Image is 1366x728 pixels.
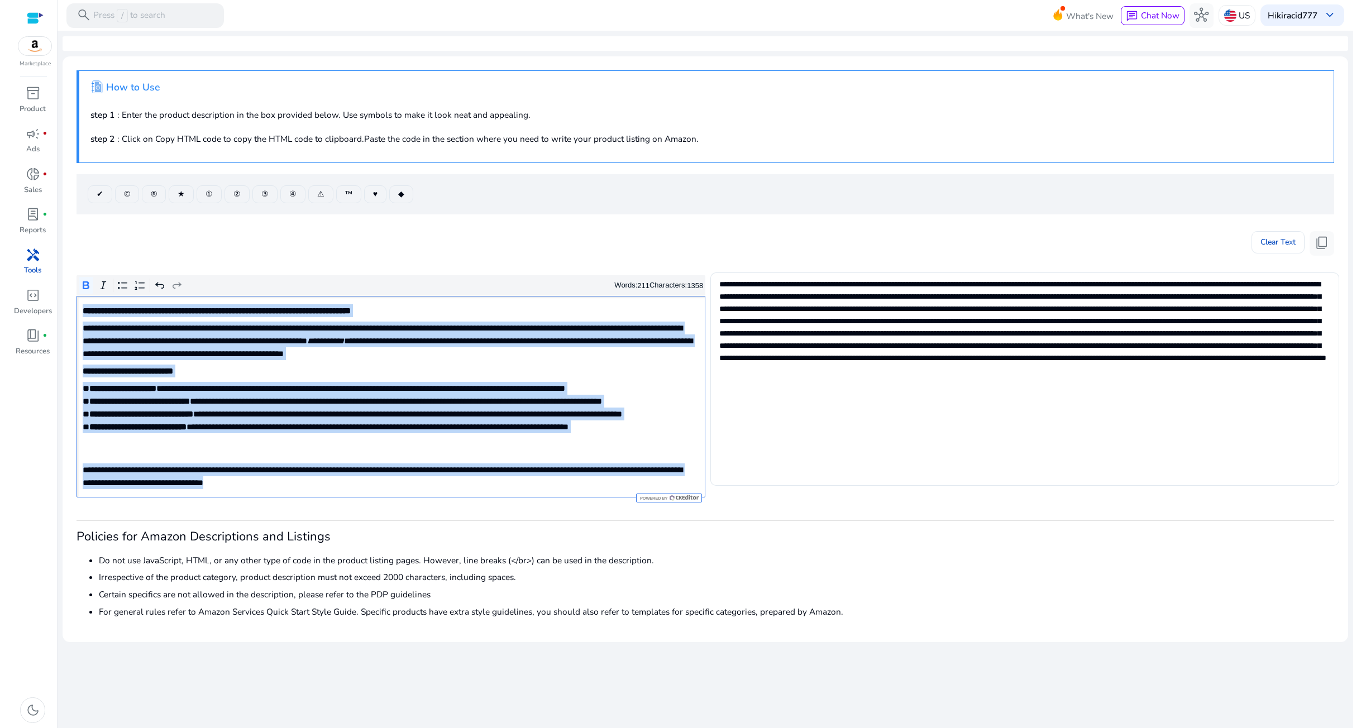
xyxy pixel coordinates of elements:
a: code_blocksDevelopers [13,286,52,326]
h4: How to Use [106,82,160,93]
p: Resources [16,346,50,357]
div: Editor toolbar [77,275,705,296]
span: ♥ [373,188,378,200]
span: Powered by [639,496,667,501]
span: Chat Now [1141,9,1179,21]
p: Press to search [93,9,165,22]
button: hub [1190,3,1214,28]
span: dark_mode [26,703,40,717]
span: hub [1194,8,1209,22]
button: © [115,185,139,203]
span: handyman [26,248,40,262]
button: ★ [169,185,194,203]
button: ♥ [364,185,386,203]
span: content_copy [1315,236,1329,250]
li: For general rules refer to Amazon Services Quick Start Style Guide. Specific products have extra ... [99,605,1334,618]
span: campaign [26,127,40,141]
a: handymanTools [13,245,52,285]
span: inventory_2 [26,86,40,100]
img: us.svg [1224,9,1236,22]
b: kiracid777 [1277,9,1317,21]
button: ② [225,185,250,203]
button: ✔ [88,185,112,203]
p: Tools [24,265,41,276]
a: donut_smallfiber_manual_recordSales [13,165,52,205]
span: code_blocks [26,288,40,303]
span: donut_small [26,167,40,181]
button: ™ [336,185,361,203]
span: chat [1126,10,1138,22]
span: ™ [345,188,352,200]
img: amazon.svg [18,37,52,55]
p: : Click on Copy HTML code to copy the HTML code to clipboard.Paste the code in the section where ... [90,132,1322,145]
a: lab_profilefiber_manual_recordReports [13,205,52,245]
span: ✔ [97,188,103,200]
p: Hi [1268,11,1317,20]
button: ⚠ [308,185,333,203]
span: fiber_manual_record [42,131,47,136]
span: fiber_manual_record [42,212,47,217]
span: What's New [1066,6,1114,26]
b: step 2 [90,133,114,145]
label: 1358 [687,281,703,290]
span: ⚠ [317,188,324,200]
button: ① [197,185,222,203]
button: chatChat Now [1121,6,1184,25]
span: ® [151,188,157,200]
p: US [1239,6,1250,25]
span: ★ [178,188,185,200]
span: Clear Text [1260,231,1296,253]
a: book_4fiber_manual_recordResources [13,326,52,366]
span: ◆ [398,188,404,200]
div: Words: Characters: [614,279,703,293]
a: inventory_2Product [13,84,52,124]
span: / [117,9,127,22]
label: 211 [637,281,649,290]
span: fiber_manual_record [42,333,47,338]
span: fiber_manual_record [42,172,47,177]
span: ② [233,188,241,200]
button: ④ [280,185,305,203]
b: step 1 [90,109,114,121]
span: search [77,8,91,22]
li: Irrespective of the product category, product description must not exceed 2000 characters, includ... [99,571,1334,583]
h3: Policies for Amazon Descriptions and Listings [77,529,1334,544]
span: ① [206,188,213,200]
span: © [124,188,130,200]
p: Sales [24,185,42,196]
span: ④ [289,188,297,200]
div: Rich Text Editor. Editing area: main. Press Alt+0 for help. [77,296,705,497]
span: ③ [261,188,269,200]
p: Ads [26,144,40,155]
li: Certain specifics are not allowed in the description, please refer to the PDP guidelines [99,588,1334,601]
button: Clear Text [1252,231,1305,253]
a: campaignfiber_manual_recordAds [13,124,52,164]
button: ◆ [389,185,413,203]
span: book_4 [26,328,40,343]
p: Product [20,104,46,115]
li: Do not use JavaScript, HTML, or any other type of code in the product listing pages. However, lin... [99,554,1334,567]
p: Reports [20,225,46,236]
p: : Enter the product description in the box provided below. Use symbols to make it look neat and a... [90,108,1322,121]
button: ® [142,185,166,203]
span: lab_profile [26,207,40,222]
span: keyboard_arrow_down [1322,8,1337,22]
button: content_copy [1310,231,1334,256]
button: ③ [252,185,278,203]
p: Developers [14,306,52,317]
p: Marketplace [20,60,51,68]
